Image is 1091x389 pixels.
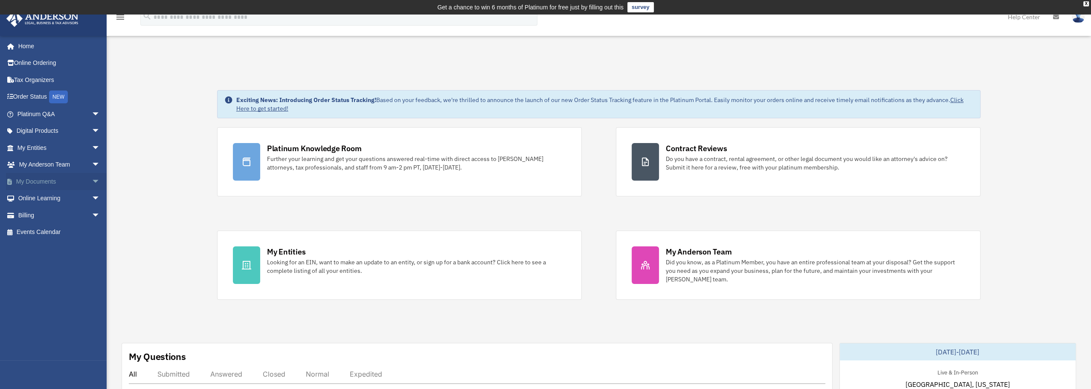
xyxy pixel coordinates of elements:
img: User Pic [1072,11,1085,23]
a: Tax Organizers [6,71,113,88]
div: close [1083,1,1089,6]
a: My Entities Looking for an EIN, want to make an update to an entity, or sign up for a bank accoun... [217,231,582,300]
a: Order StatusNEW [6,88,113,106]
span: arrow_drop_down [92,156,109,174]
a: Click Here to get started! [236,96,963,112]
span: arrow_drop_down [92,139,109,157]
div: Platinum Knowledge Room [267,143,362,154]
span: arrow_drop_down [92,123,109,140]
a: My Entitiesarrow_drop_down [6,139,113,156]
div: Further your learning and get your questions answered real-time with direct access to [PERSON_NAM... [267,155,566,172]
span: arrow_drop_down [92,190,109,208]
div: Did you know, as a Platinum Member, you have an entire professional team at your disposal? Get th... [666,258,965,284]
a: survey [627,2,654,12]
a: My Anderson Teamarrow_drop_down [6,156,113,173]
strong: Exciting News: Introducing Order Status Tracking! [236,96,376,104]
div: [DATE]-[DATE] [840,343,1076,360]
a: Online Ordering [6,55,113,72]
div: Get a chance to win 6 months of Platinum for free just by filling out this [437,2,624,12]
div: My Anderson Team [666,246,731,257]
div: Contract Reviews [666,143,727,154]
a: Platinum Q&Aarrow_drop_down [6,105,113,123]
a: Billingarrow_drop_down [6,207,113,224]
a: Platinum Knowledge Room Further your learning and get your questions answered real-time with dire... [217,127,582,196]
div: Live & In-Person [931,367,985,376]
span: arrow_drop_down [92,173,109,190]
a: menu [115,15,125,22]
div: My Questions [129,350,186,363]
div: Based on your feedback, we're thrilled to announce the launch of our new Order Status Tracking fe... [236,96,973,113]
div: Expedited [350,370,382,378]
a: Contract Reviews Do you have a contract, rental agreement, or other legal document you would like... [616,127,981,196]
a: Home [6,38,109,55]
i: search [142,12,152,21]
i: menu [115,12,125,22]
span: arrow_drop_down [92,105,109,123]
span: arrow_drop_down [92,207,109,224]
div: Normal [306,370,329,378]
a: Online Learningarrow_drop_down [6,190,113,207]
div: Do you have a contract, rental agreement, or other legal document you would like an attorney's ad... [666,155,965,172]
div: My Entities [267,246,305,257]
a: Digital Productsarrow_drop_down [6,123,113,140]
div: NEW [49,91,68,103]
a: My Anderson Team Did you know, as a Platinum Member, you have an entire professional team at your... [616,231,981,300]
img: Anderson Advisors Platinum Portal [4,10,81,27]
div: Answered [210,370,242,378]
div: Submitted [157,370,190,378]
div: Closed [263,370,285,378]
a: Events Calendar [6,224,113,241]
a: My Documentsarrow_drop_down [6,173,113,190]
div: All [129,370,137,378]
div: Looking for an EIN, want to make an update to an entity, or sign up for a bank account? Click her... [267,258,566,275]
